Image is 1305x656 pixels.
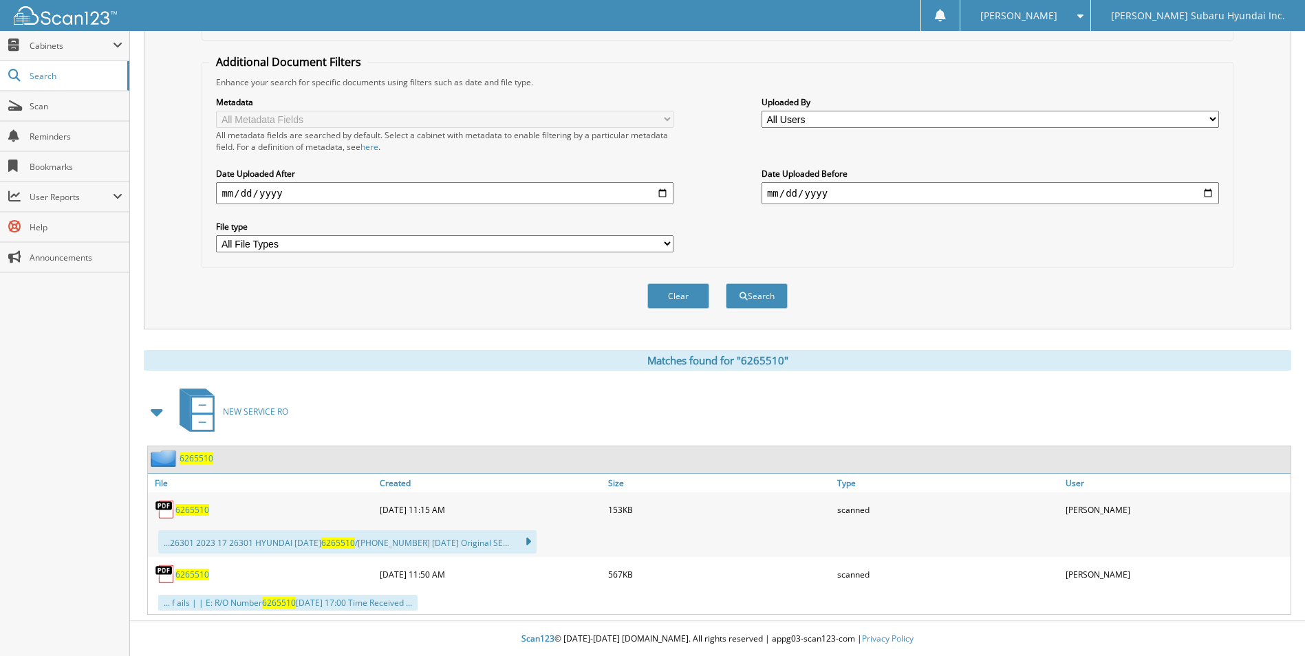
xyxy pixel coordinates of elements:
img: scan123-logo-white.svg [14,6,117,25]
span: Bookmarks [30,161,122,173]
span: Scan123 [521,633,554,644]
label: Date Uploaded After [216,168,673,179]
div: Enhance your search for specific documents using filters such as date and file type. [209,76,1225,88]
a: Created [376,474,605,492]
div: ... f ails | | E: R/O Number [DATE] 17:00 Time Received ... [158,595,418,611]
span: 6265510 [321,537,355,549]
span: Cabinets [30,40,113,52]
a: 6265510 [180,452,213,464]
div: ...26301 2023 17 26301 HYUNDAI [DATE] /[PHONE_NUMBER] [DATE] Original SE... [158,530,537,554]
a: File [148,474,376,492]
input: end [762,182,1219,204]
div: 567KB [605,560,833,588]
a: Size [605,474,833,492]
div: [DATE] 11:15 AM [376,496,605,523]
input: start [216,182,673,204]
a: here [360,141,378,153]
div: scanned [834,560,1062,588]
a: 6265510 [175,504,209,516]
a: 6265510 [175,569,209,580]
button: Clear [647,283,709,309]
legend: Additional Document Filters [209,54,368,69]
span: Search [30,70,120,82]
div: [PERSON_NAME] [1062,560,1291,588]
span: Scan [30,100,122,112]
button: Search [726,283,788,309]
span: [PERSON_NAME] [980,12,1057,20]
label: Metadata [216,96,673,108]
span: Help [30,221,122,233]
a: Privacy Policy [862,633,914,644]
div: [DATE] 11:50 AM [376,560,605,588]
span: 6265510 [262,597,296,609]
span: Reminders [30,131,122,142]
span: [PERSON_NAME] Subaru Hyundai Inc. [1111,12,1285,20]
div: © [DATE]-[DATE] [DOMAIN_NAME]. All rights reserved | appg03-scan123-com | [130,622,1305,656]
a: Type [834,474,1062,492]
span: NEW SERVICE RO [223,406,288,417]
img: PDF.png [155,499,175,520]
label: Uploaded By [762,96,1219,108]
span: User Reports [30,191,113,203]
a: NEW SERVICE RO [171,384,288,439]
img: PDF.png [155,564,175,584]
label: Date Uploaded Before [762,168,1219,179]
img: folder2.png [151,450,180,467]
a: User [1062,474,1291,492]
label: File type [216,221,673,232]
div: [PERSON_NAME] [1062,496,1291,523]
div: scanned [834,496,1062,523]
iframe: Chat Widget [1236,590,1305,656]
div: Matches found for "6265510" [144,350,1291,371]
div: 153KB [605,496,833,523]
div: All metadata fields are searched by default. Select a cabinet with metadata to enable filtering b... [216,129,673,153]
span: Announcements [30,252,122,263]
